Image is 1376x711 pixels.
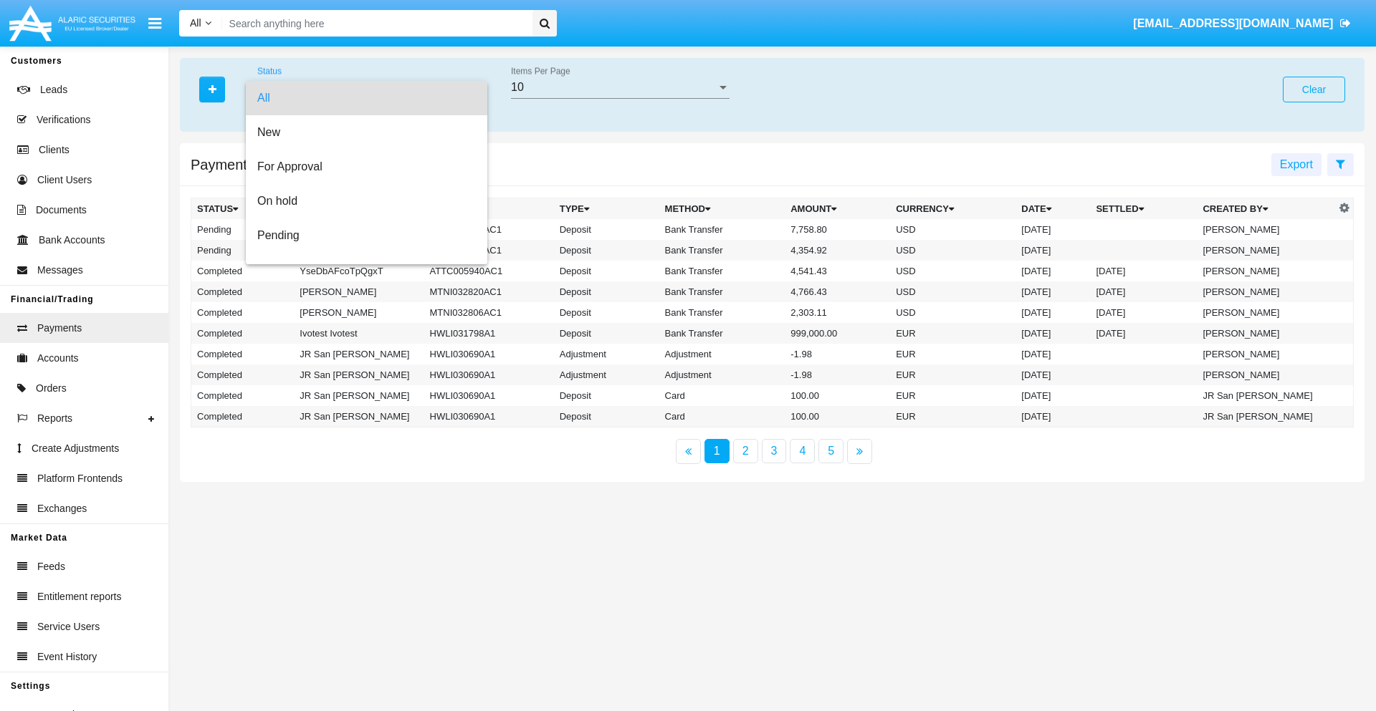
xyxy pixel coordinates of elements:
span: For Approval [257,150,476,184]
span: New [257,115,476,150]
span: Pending [257,218,476,253]
span: On hold [257,184,476,218]
span: All [257,81,476,115]
span: Rejected [257,253,476,287]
